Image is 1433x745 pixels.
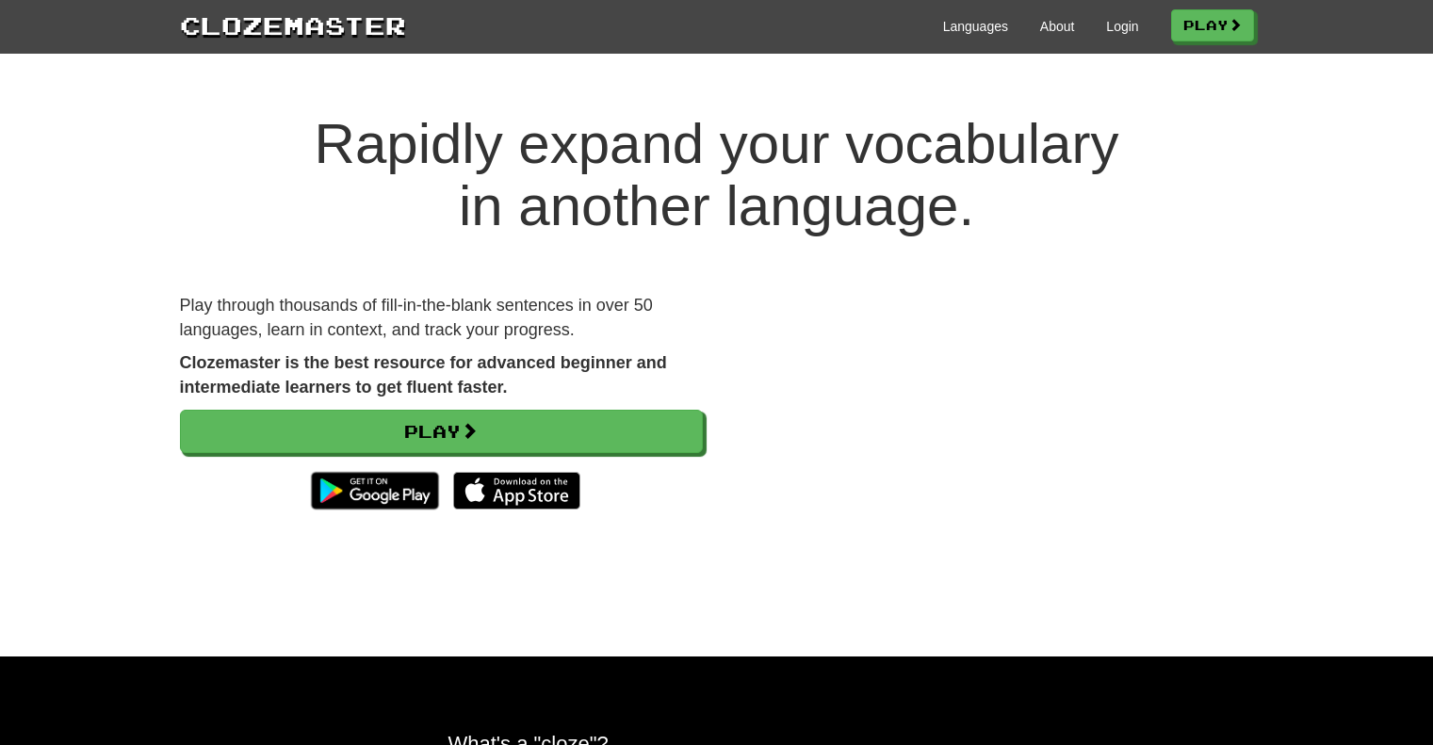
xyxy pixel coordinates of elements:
[180,8,406,42] a: Clozemaster
[180,353,667,397] strong: Clozemaster is the best resource for advanced beginner and intermediate learners to get fluent fa...
[180,294,703,342] p: Play through thousands of fill-in-the-blank sentences in over 50 languages, learn in context, and...
[301,462,448,519] img: Get it on Google Play
[1106,17,1138,36] a: Login
[453,472,580,510] img: Download_on_the_App_Store_Badge_US-UK_135x40-25178aeef6eb6b83b96f5f2d004eda3bffbb37122de64afbaef7...
[943,17,1008,36] a: Languages
[1171,9,1254,41] a: Play
[1040,17,1075,36] a: About
[180,410,703,453] a: Play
